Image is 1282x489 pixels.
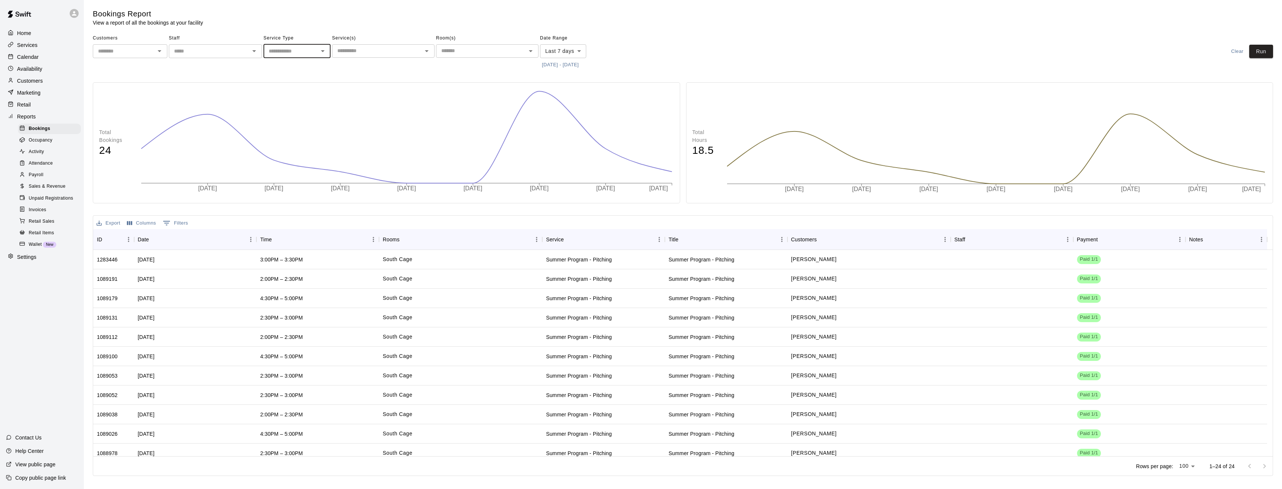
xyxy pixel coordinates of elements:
h4: 18.5 [692,144,720,157]
div: Service [546,229,564,250]
span: Invoices [29,206,46,214]
div: Summer Program - Pitching [669,314,734,321]
tspan: [DATE] [397,185,416,191]
tspan: [DATE] [198,185,217,191]
button: Menu [245,234,256,245]
div: Payment [1077,229,1098,250]
span: Activity [29,148,44,156]
p: Calendar [17,53,39,61]
div: Tue, Aug 12, 2025 [138,450,155,457]
span: Staff [169,32,262,44]
p: South Cage [383,372,413,380]
p: South Cage [383,314,413,321]
p: View public page [15,461,56,468]
div: Summer Program - Pitching [669,411,734,418]
button: Sort [564,234,574,245]
button: Open [154,46,165,56]
div: 2:30PM – 3:00PM [260,391,303,399]
div: Staff [954,229,965,250]
div: Summer Program - Pitching [669,333,734,341]
div: 2:30PM – 3:00PM [260,314,303,321]
a: Customers [6,75,78,86]
button: Select columns [125,217,158,229]
span: Paid 1/1 [1077,391,1101,398]
div: Summer Program - Pitching [669,353,734,360]
div: Tue, Aug 12, 2025 [138,256,155,263]
div: 1089026 [97,430,118,438]
div: Rooms [383,229,400,250]
div: Reports [6,111,78,122]
button: Sort [817,234,827,245]
div: Marketing [6,87,78,98]
p: Marketing [17,89,41,96]
tspan: [DATE] [1121,186,1140,192]
div: Summer Program - Pitching [546,333,612,341]
div: Notes [1185,229,1267,250]
a: Unpaid Registrations [18,193,84,204]
p: Customers [17,77,43,85]
div: Summer Program - Pitching [546,372,612,380]
a: Attendance [18,158,84,169]
div: Wed, Aug 06, 2025 [138,353,155,360]
button: Menu [654,234,665,245]
div: 2:00PM – 2:30PM [260,275,303,283]
span: Unpaid Registrations [29,195,73,202]
span: Payroll [29,171,43,179]
tspan: [DATE] [1188,186,1207,192]
span: Paid 1/1 [1077,275,1101,282]
div: Customers [791,229,817,250]
button: Open [421,46,432,56]
span: Paid 1/1 [1077,295,1101,302]
span: Paid 1/1 [1077,430,1101,437]
div: Sales & Revenue [18,181,81,192]
a: Calendar [6,51,78,63]
div: Bookings [18,124,81,134]
div: Retail Sales [18,216,81,227]
button: Open [249,46,259,56]
div: Summer Program - Pitching [546,430,612,438]
a: Bookings [18,123,84,134]
p: Kailer Smith [791,352,837,360]
div: Summer Program - Pitching [669,256,734,263]
div: ID [97,229,102,250]
span: Paid 1/1 [1077,411,1101,418]
div: 3:00PM – 3:30PM [260,256,303,263]
button: Menu [1256,234,1267,245]
button: Show filters [161,217,190,229]
div: 2:30PM – 3:00PM [260,450,303,457]
div: Services [6,39,78,51]
div: Summer Program - Pitching [669,295,734,302]
div: Thu, Aug 07, 2025 [138,275,155,283]
div: 100 [1176,461,1197,471]
p: South Cage [383,275,413,283]
p: Copy public page link [15,474,66,482]
div: Unpaid Registrations [18,193,81,204]
div: Summer Program - Pitching [546,353,612,360]
tspan: [DATE] [649,185,667,191]
button: Sort [102,234,113,245]
div: Home [6,28,78,39]
span: Service Type [263,32,331,44]
a: Settings [6,251,78,263]
div: Retail [6,99,78,110]
span: Date Range [540,32,605,44]
tspan: [DATE] [331,185,350,191]
tspan: [DATE] [530,185,548,191]
div: Availability [6,63,78,74]
button: Sort [272,234,282,245]
p: South Cage [383,333,413,341]
p: Don Larson [791,391,837,399]
button: Open [318,46,328,56]
a: Sales & Revenue [18,181,84,193]
span: Service(s) [332,32,435,44]
button: Menu [940,234,951,245]
div: Occupancy [18,135,81,146]
div: Service [542,229,665,250]
div: Payroll [18,170,81,180]
div: Invoices [18,205,81,215]
a: Invoices [18,204,84,216]
p: 1–24 of 24 [1209,463,1235,470]
a: Retail Items [18,227,84,239]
